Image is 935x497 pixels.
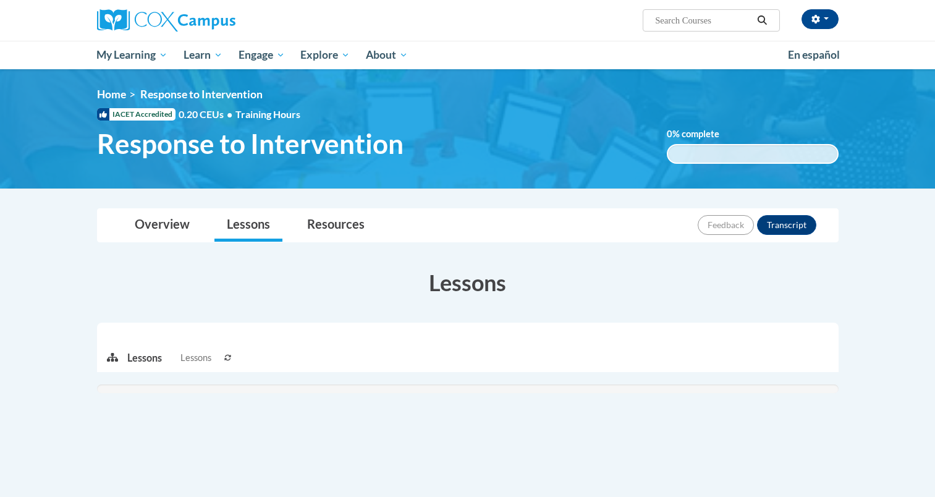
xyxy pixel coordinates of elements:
[97,9,332,32] a: Cox Campus
[239,48,285,62] span: Engage
[78,41,857,69] div: Main menu
[235,108,300,120] span: Training Hours
[89,41,176,69] a: My Learning
[97,88,126,101] a: Home
[214,209,282,242] a: Lessons
[667,127,738,141] label: % complete
[753,13,771,28] button: Search
[757,215,816,235] button: Transcript
[184,48,222,62] span: Learn
[802,9,839,29] button: Account Settings
[176,41,231,69] a: Learn
[698,215,754,235] button: Feedback
[97,267,839,298] h3: Lessons
[292,41,358,69] a: Explore
[780,42,848,68] a: En español
[227,108,232,120] span: •
[366,48,408,62] span: About
[231,41,293,69] a: Engage
[788,48,840,61] span: En español
[295,209,377,242] a: Resources
[96,48,167,62] span: My Learning
[127,351,162,365] p: Lessons
[179,108,235,121] span: 0.20 CEUs
[358,41,416,69] a: About
[140,88,263,101] span: Response to Intervention
[122,209,202,242] a: Overview
[667,129,672,139] span: 0
[97,9,235,32] img: Cox Campus
[97,108,176,121] span: IACET Accredited
[300,48,350,62] span: Explore
[97,127,404,160] span: Response to Intervention
[180,351,211,365] span: Lessons
[654,13,753,28] input: Search Courses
